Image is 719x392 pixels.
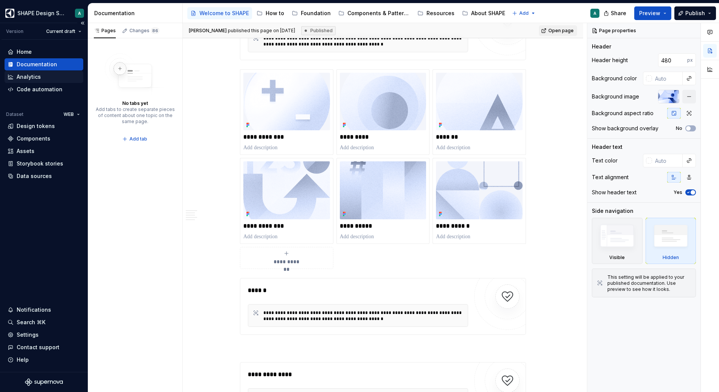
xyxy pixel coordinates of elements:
div: Visible [609,255,625,261]
button: Notifications [5,304,83,316]
div: Show background overlay [592,125,658,132]
div: Hidden [646,218,696,264]
div: Header [592,43,611,50]
div: Background color [592,75,637,82]
div: Help [17,356,29,364]
input: Auto [652,154,683,167]
div: Side navigation [592,207,633,215]
button: Search ⌘K [5,316,83,328]
button: Current draft [43,26,85,37]
div: Version [6,28,23,34]
div: Documentation [17,61,57,68]
a: About SHAPE [459,7,508,19]
a: Foundation [289,7,334,19]
a: Documentation [5,58,83,70]
div: Hidden [663,255,679,261]
div: Contact support [17,344,59,351]
div: Visible [592,218,643,264]
div: Page tree [187,6,508,21]
label: No [676,125,682,131]
div: Search ⌘K [17,319,45,326]
svg: Supernova Logo [25,378,63,386]
div: Add tabs to create separate pieces of content about one topic on the same page. [95,106,175,125]
span: Add tab [129,136,147,142]
div: Data sources [17,172,52,180]
a: Assets [5,145,83,157]
a: Components [5,133,83,145]
button: Share [600,6,631,20]
span: Publish [685,9,705,17]
span: WEB [64,111,74,117]
div: Documentation [94,9,179,17]
div: Header height [592,56,628,64]
img: dc093bbc-ca38-4d41-b4a1-66449c2dd125.png [436,161,523,219]
a: Home [5,46,83,58]
div: Design tokens [17,122,55,130]
div: Changes [129,28,159,34]
div: This setting will be applied to your published documentation. Use preview to see how it looks. [607,274,691,292]
img: fc5b2014-5b58-4f25-b39e-618d0e6065d6.png [340,161,426,219]
a: Settings [5,329,83,341]
a: Code automation [5,83,83,95]
div: Text color [592,157,618,164]
p: px [687,57,693,63]
div: Published [301,26,336,35]
div: Text alignment [592,173,629,181]
a: Data sources [5,170,83,182]
img: a374d0c1-a97c-44af-a0a9-e7ca2e9d52a8.png [243,161,330,219]
a: Welcome to SHAPE [187,7,252,19]
a: Resources [414,7,458,19]
button: Preview [634,6,671,20]
span: [PERSON_NAME] [189,28,227,33]
div: Code automation [17,86,62,93]
span: Open page [548,28,574,34]
div: Assets [17,147,34,155]
input: Auto [652,72,683,85]
a: Design tokens [5,120,83,132]
div: Storybook stories [17,160,63,167]
div: A [593,10,596,16]
button: SHAPE Design SystemA [2,5,86,21]
span: Current draft [46,28,75,34]
span: Preview [639,9,660,17]
div: No tabs yet [122,100,148,106]
a: Open page [539,25,577,36]
img: d9e4f135-92f7-4cf0-9ed9-715200b0d039.png [436,73,523,130]
div: Components [17,135,50,142]
button: Collapse sidebar [77,18,88,28]
a: Components & Patterns [335,7,413,19]
div: Show header text [592,189,637,196]
button: Add tab [120,134,151,144]
label: Yes [674,189,682,195]
div: Header text [592,143,623,151]
span: Share [611,9,626,17]
div: Home [17,48,32,56]
button: Contact support [5,341,83,353]
div: About SHAPE [471,9,505,17]
a: Analytics [5,71,83,83]
img: 46fb9a4b-03ed-4928-a62c-9e4e84378f8d.png [243,73,330,130]
div: Components & Patterns [347,9,410,17]
span: 86 [151,28,159,34]
div: Foundation [301,9,331,17]
div: Dataset [6,111,23,117]
div: SHAPE Design System [17,9,66,17]
button: WEB [60,109,83,120]
div: Settings [17,331,39,339]
div: Background image [592,93,639,100]
span: Add [519,10,529,16]
button: Publish [674,6,716,20]
div: Notifications [17,306,51,314]
input: Auto [658,53,687,67]
img: 1b010af1-f70c-45e1-8edd-c36391eca907.png [340,73,426,130]
div: Pages [94,28,116,34]
a: Storybook stories [5,158,83,170]
div: How to [266,9,284,17]
div: A [78,10,81,16]
a: How to [254,7,287,19]
div: Resources [426,9,454,17]
span: published this page on [DATE] [189,28,295,34]
div: Welcome to SHAPE [199,9,249,17]
div: Background aspect ratio [592,109,654,117]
